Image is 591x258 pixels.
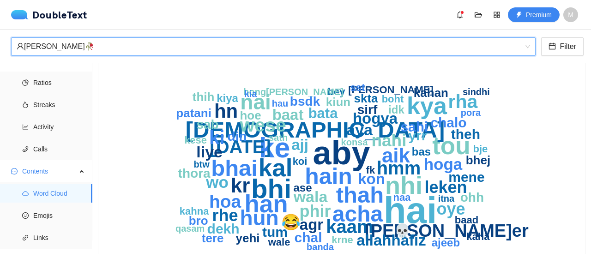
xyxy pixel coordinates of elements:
[455,214,478,226] text: baad
[409,128,427,143] text: yrr
[240,114,286,136] text: wese
[432,236,460,249] text: ajeeb
[210,137,271,157] text: [DATE]
[178,166,211,180] text: thora
[526,10,552,20] span: Premium
[385,171,422,199] text: nhi
[541,37,584,56] button: calendarFilter
[489,7,504,22] button: appstore
[207,221,240,236] text: dekh
[293,156,308,167] text: koi
[259,132,290,163] text: ke
[11,10,32,19] img: logo
[350,82,365,93] text: sst
[448,169,484,185] text: mene
[560,41,576,52] span: Filter
[272,98,289,108] text: hau
[451,126,480,142] text: theh
[549,42,556,51] span: calendar
[437,199,465,218] text: oye
[394,223,410,238] text: 💀
[245,190,288,217] text: han
[430,115,466,130] text: chalo
[214,100,238,122] text: hn
[332,234,353,246] text: krne
[308,105,338,121] text: bata
[33,184,85,203] span: Word Cloud
[452,7,467,22] button: bell
[382,93,404,105] text: boht
[209,127,224,148] text: ki
[22,234,29,241] span: link
[240,206,279,230] text: hun
[240,90,271,114] text: nai
[33,140,85,158] span: Calls
[22,146,29,152] span: phone
[332,202,383,226] text: acha
[33,118,85,136] span: Activity
[346,121,373,138] text: aya
[197,117,219,132] text: sab
[262,224,288,240] text: tum
[313,134,370,171] text: aby
[33,206,85,225] span: Emojis
[290,94,320,108] text: bsdk
[326,95,350,109] text: kiun
[236,231,260,245] text: yehi
[305,163,352,189] text: hain
[281,213,301,232] text: 😂
[407,92,447,119] text: kya
[189,214,208,228] text: bro
[358,170,385,187] text: kon
[291,136,308,153] text: ajj
[568,7,573,22] span: M
[205,173,229,191] text: wo
[377,158,421,178] text: hmm
[251,174,291,204] text: bhi
[382,144,410,167] text: aik
[424,155,463,173] text: hoga
[259,154,293,181] text: kal
[209,192,241,211] text: hoa
[228,129,247,144] text: din
[453,11,467,18] span: bell
[212,206,238,225] text: rhe
[202,231,224,245] text: tere
[269,132,288,143] text: sath
[22,212,29,219] span: smile
[272,106,304,123] text: baat
[180,205,209,217] text: kahna
[388,103,404,116] text: idk
[33,73,85,92] span: Ratios
[22,102,29,108] span: fire
[11,10,87,19] a: logoDoubleText
[328,86,346,97] text: bey
[175,223,205,234] text: qasam
[401,119,428,134] text: sahi
[243,87,344,97] text: hong[PERSON_NAME]
[268,236,290,248] text: wale
[300,216,324,233] text: agr
[341,137,368,147] text: konsa
[11,168,18,174] span: message
[425,178,467,197] text: leken
[372,131,407,150] text: nahi
[471,11,485,18] span: folder-open
[33,96,85,114] span: Streaks
[448,91,478,112] text: rha
[193,159,210,169] text: btw
[176,106,211,120] text: patani
[354,91,379,105] text: skta
[307,242,334,252] text: banda
[217,92,238,104] text: kiya
[438,193,455,204] text: itna
[467,231,490,242] text: kaha
[186,117,445,142] text: [DEMOGRAPHIC_DATA]
[231,174,250,197] text: kr
[11,10,87,19] div: DoubleText
[432,132,470,159] text: tou
[516,12,522,19] span: thunderbolt
[22,124,29,130] span: line-chart
[294,181,312,194] text: ase
[471,7,486,22] button: folder-open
